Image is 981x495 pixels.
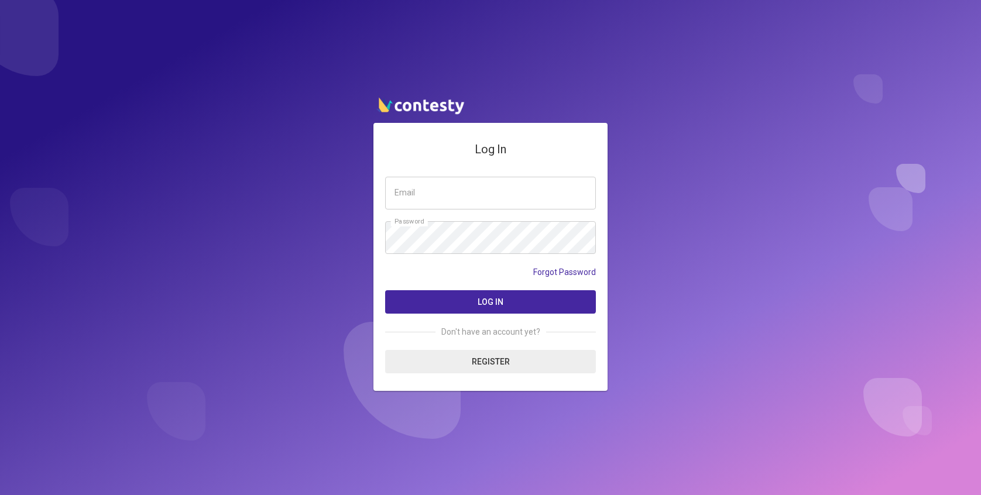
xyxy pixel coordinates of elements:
[373,92,467,117] img: contesty logo
[385,290,596,314] button: Log In
[533,266,596,279] a: Forgot Password
[385,350,596,373] a: Register
[478,297,503,307] span: Log In
[435,325,546,338] span: Don't have an account yet?
[385,140,596,159] h4: Log In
